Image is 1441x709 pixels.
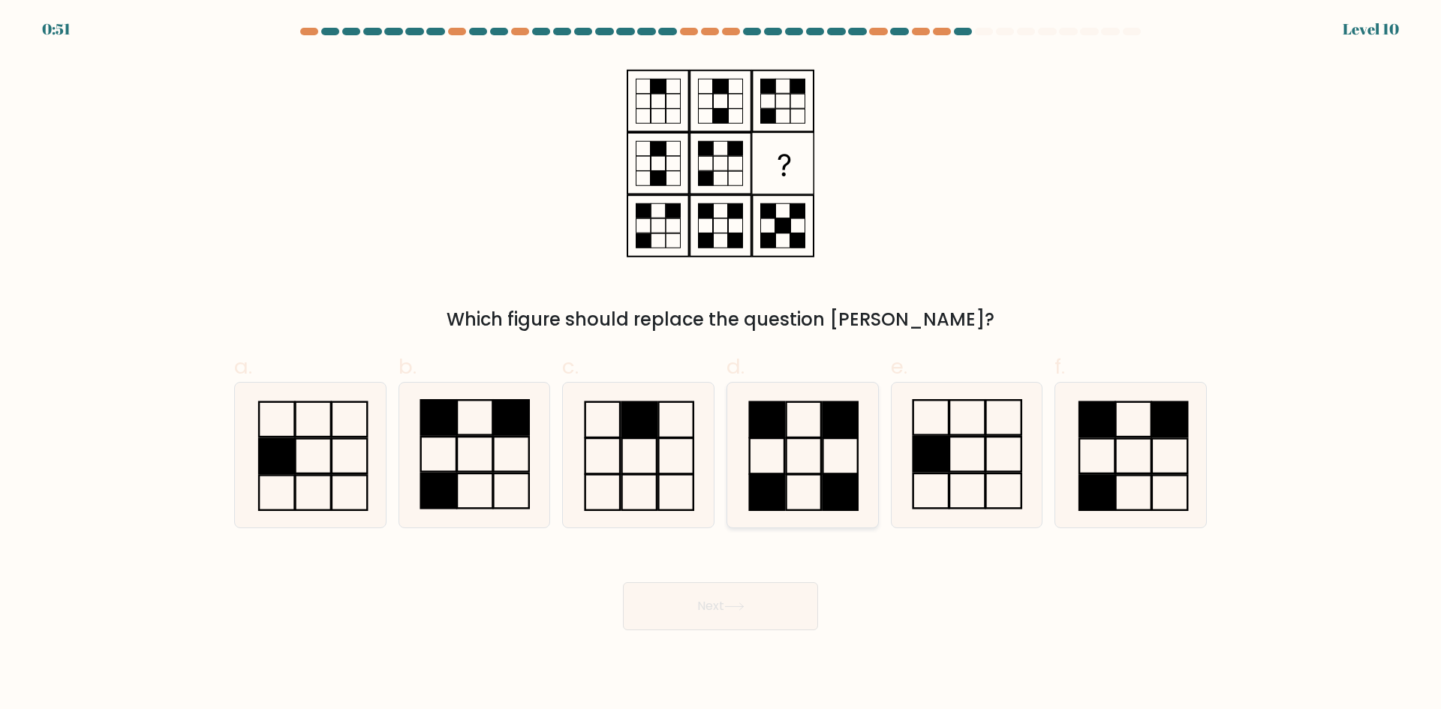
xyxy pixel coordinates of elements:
span: f. [1054,352,1065,381]
span: e. [891,352,907,381]
span: d. [727,352,745,381]
div: Level 10 [1343,18,1399,41]
button: Next [623,582,818,630]
span: c. [562,352,579,381]
div: 0:51 [42,18,71,41]
span: b. [399,352,417,381]
span: a. [234,352,252,381]
div: Which figure should replace the question [PERSON_NAME]? [243,306,1198,333]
